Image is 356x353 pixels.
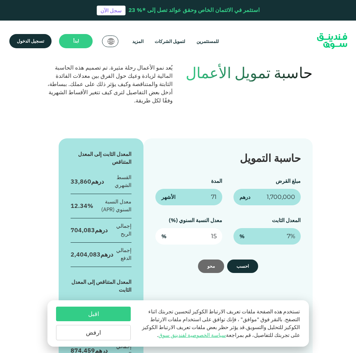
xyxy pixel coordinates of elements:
[71,202,93,210] div: 12.34%
[138,308,300,339] p: تستخدم هذه الصفحة ملفات تعريف الارتباط الكوكيز لتحسين تجربتك اثناء التصفح. بالنقر فوق "موافق" ، ف...
[71,150,131,166] div: المعدل الثابت إلى المعدل المتناقص
[161,193,176,201] span: الأشهر
[9,34,52,48] a: تسجيل الدخول
[272,217,301,224] label: المعدل الثابت
[93,198,131,214] div: معدل النسبة السنوي (APR)
[132,39,143,44] span: المزيد
[195,35,221,47] a: للمستثمرين
[56,325,131,340] button: ارفض
[71,278,131,294] div: المعدل المتناقص إلى المعدل الثابت
[71,251,100,258] span: 2,404,083
[227,260,258,273] button: احسب
[56,307,131,321] button: اقبل
[129,6,260,15] div: استثمر في الائتمان الخاص وحقق عوائد تصل إلى *% 23
[97,6,126,15] a: سجل الآن
[71,226,95,234] span: 704,083
[73,38,79,44] span: ابدأ
[108,38,114,44] img: SA Flag
[184,64,313,82] h1: حاسبة تمويل الأعمال
[71,226,108,234] div: درهم
[104,174,131,189] div: القسط الشهري
[71,178,91,185] span: 33,860
[44,64,173,105] div: يُعد نمو الأعمال رحلة مثيرة. تم تصميم هذه الحاسبة المالية لزيادة وعيك حول الفرق بين معدلات الفائد...
[113,246,131,262] div: إجمالي الدفع
[142,324,300,338] span: قد يؤثر حظر بعض ملفات تعريف الارتباط الكوكيز على تجربتك
[309,29,355,53] img: Logo
[239,233,245,240] span: %
[158,332,226,338] a: سياسة الخصوصية لفندينق سوق
[17,38,44,44] span: تسجيل الدخول
[211,178,222,184] label: المدة
[71,177,104,185] div: درهم
[161,233,167,240] span: %
[169,217,222,224] label: معدل النسبة السنوي (%)
[108,222,131,238] div: إجمالي الربح
[276,178,301,184] label: مبلغ القرض
[71,250,113,258] div: درهم
[198,260,224,273] button: محو
[153,35,187,47] a: لتمويل الشركات
[239,193,250,201] span: درهم
[155,150,301,166] div: حاسبة التمويل
[157,332,273,338] span: للتفاصيل، قم بمراجعة .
